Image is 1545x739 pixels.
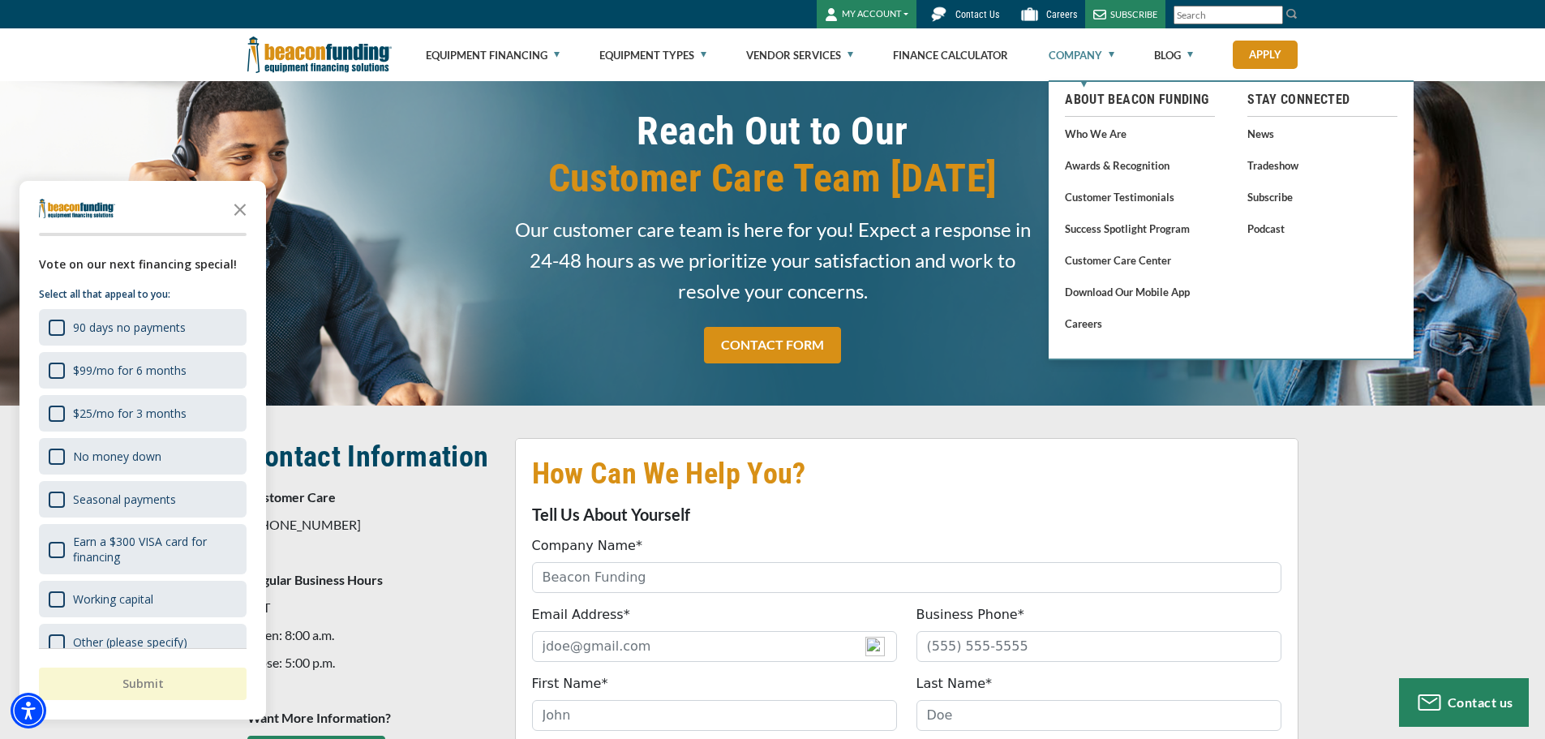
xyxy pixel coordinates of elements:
img: Search [1285,7,1298,20]
a: Vendor Services [746,29,853,81]
img: Company logo [39,199,115,218]
a: Careers [1065,313,1215,333]
div: 90 days no payments [39,309,247,346]
div: Seasonal payments [73,492,176,507]
label: Company Name* [532,536,642,556]
span: Contact Us [955,9,999,20]
input: John [532,700,897,731]
div: $25/mo for 3 months [39,395,247,432]
button: Contact us [1399,678,1529,727]
a: Awards & Recognition [1065,155,1215,175]
input: (555) 555-5555 [916,631,1281,662]
p: Close: 5:00 p.m. [247,653,496,672]
h1: Reach Out to Our [515,108,1031,202]
a: Download our Mobile App [1065,281,1215,302]
div: No money down [73,449,161,464]
div: Survey [19,181,266,720]
a: Equipment Financing [426,29,560,81]
p: Tell Us About Yourself [532,505,1281,524]
a: Clear search text [1266,9,1279,22]
div: Accessibility Menu [11,693,46,728]
a: Blog [1154,29,1193,81]
div: $99/mo for 6 months [73,363,187,378]
a: Who We Are [1065,123,1215,144]
input: jdoe@gmail.com [532,631,897,662]
p: Select all that appeal to you: [39,286,247,303]
div: Working capital [39,581,247,617]
a: Podcast [1247,218,1397,238]
a: Apply [1233,41,1298,69]
div: $25/mo for 3 months [73,406,187,421]
a: Customer Testimonials [1065,187,1215,207]
span: Our customer care team is here for you! Expect a response in 24-48 hours as we prioritize your sa... [515,214,1031,307]
div: Seasonal payments [39,481,247,518]
img: Beacon Funding Corporation logo [247,28,392,81]
a: Success Spotlight Program [1065,218,1215,238]
input: Search [1174,6,1283,24]
p: [PHONE_NUMBER] [247,515,496,535]
span: Contact us [1448,694,1513,710]
div: $99/mo for 6 months [39,352,247,389]
button: Submit [39,668,247,700]
label: First Name* [532,674,608,694]
strong: Regular Business Hours [247,572,383,587]
div: Other (please specify) [73,634,187,650]
span: Customer Care Team [DATE] [515,155,1031,202]
p: Open: 8:00 a.m. [247,625,496,645]
a: Finance Calculator [893,29,1008,81]
p: CST [247,598,496,617]
label: Last Name* [916,674,993,694]
label: Email Address* [532,605,630,625]
input: Beacon Funding [532,562,1281,593]
a: CONTACT FORM [704,327,841,363]
a: Tradeshow [1247,155,1397,175]
strong: Customer Care [247,489,336,505]
a: Stay Connected [1247,90,1397,110]
a: News [1247,123,1397,144]
a: Subscribe [1247,187,1397,207]
a: Customer Care Center [1065,250,1215,270]
div: Other (please specify) [39,624,247,660]
div: Earn a $300 VISA card for financing [73,534,237,565]
label: Business Phone* [916,605,1024,625]
span: Careers [1046,9,1077,20]
a: Company [1049,29,1114,81]
a: Equipment Types [599,29,706,81]
div: Earn a $300 VISA card for financing [39,524,247,574]
div: Working capital [73,591,153,607]
div: No money down [39,438,247,475]
div: 90 days no payments [73,320,186,335]
strong: Want More Information? [247,710,391,725]
button: Close the survey [224,192,256,225]
div: Vote on our next financing special! [39,256,247,273]
h2: Contact Information [247,438,496,475]
input: Doe [916,700,1281,731]
a: About Beacon Funding [1065,90,1215,110]
h2: How Can We Help You? [532,455,1281,492]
